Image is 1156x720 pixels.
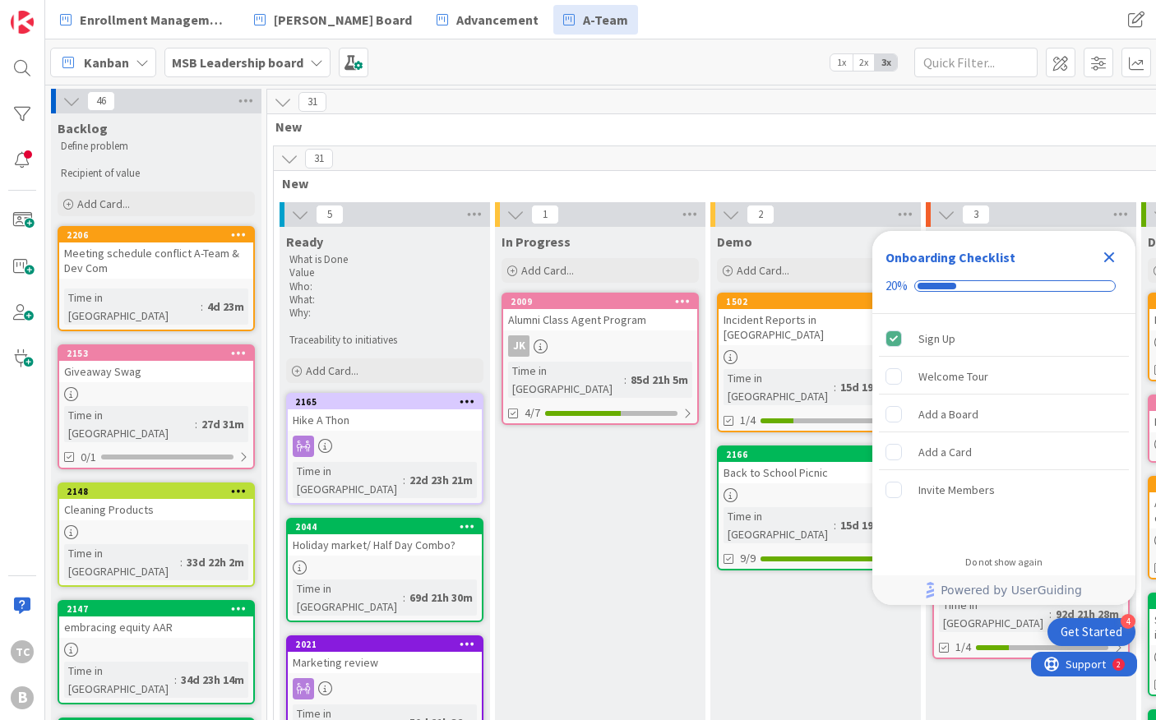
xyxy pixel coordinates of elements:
span: Add Card... [521,263,574,278]
span: 31 [298,92,326,112]
div: Time in [GEOGRAPHIC_DATA] [724,369,834,405]
span: Ready [286,233,323,250]
p: Define problem [61,140,252,153]
div: 34d 23h 14m [177,671,248,689]
div: 1502Incident Reports in [GEOGRAPHIC_DATA] [719,294,913,345]
div: 2009 [503,294,697,309]
div: Time in [GEOGRAPHIC_DATA] [508,362,624,398]
span: Backlog [58,120,108,136]
span: 0/1 [81,449,96,466]
span: 3x [875,54,897,71]
span: Add Card... [77,196,130,211]
a: 1502Incident Reports in [GEOGRAPHIC_DATA]Time in [GEOGRAPHIC_DATA]:15d 19h 22m1/4 [717,293,914,432]
img: Visit kanbanzone.com [11,11,34,34]
a: 2166Back to School PicnicTime in [GEOGRAPHIC_DATA]:15d 19h 13m9/9 [717,445,914,570]
span: 1/4 [955,639,971,656]
div: 27d 31m [197,415,248,433]
div: Footer [872,575,1135,605]
span: Add Card... [737,263,789,278]
a: 2009Alumni Class Agent ProgramJKTime in [GEOGRAPHIC_DATA]:85d 21h 5m4/7 [502,293,699,425]
a: 2044Holiday market/ Half Day Combo?Time in [GEOGRAPHIC_DATA]:69d 21h 30m [286,518,483,622]
span: Support [35,2,75,22]
div: Marketing review [288,652,482,673]
div: JK [503,335,697,357]
div: Add a Board is incomplete. [879,396,1129,432]
span: 2 [747,205,775,224]
div: Back to School Picnic [719,462,913,483]
span: [PERSON_NAME] Board [274,10,412,30]
div: 2044 [288,519,482,534]
div: Add a Board [918,404,978,424]
div: Time in [GEOGRAPHIC_DATA] [724,507,834,543]
span: Advancement [456,10,539,30]
span: : [180,553,183,571]
span: Demo [717,233,752,250]
div: 2165Hike A Thon [288,395,482,431]
span: : [624,371,627,389]
div: 1502 [726,296,913,307]
div: 4 [1121,614,1135,629]
p: Why: [289,307,480,320]
span: Kanban [84,53,129,72]
div: 2166 [719,447,913,462]
div: Cleaning Products [59,499,253,520]
div: 2206Meeting schedule conflict A-Team & Dev Com [59,228,253,279]
div: Invite Members [918,480,995,500]
div: Checklist progress: 20% [885,279,1122,293]
div: embracing equity AAR [59,616,253,638]
div: 2021Marketing review [288,637,482,673]
span: : [403,588,405,607]
div: Get Started [1061,624,1122,640]
span: A-Team [583,10,628,30]
div: 20% [885,279,908,293]
div: 2044Holiday market/ Half Day Combo? [288,519,482,556]
div: 2009 [511,296,697,307]
p: Traceability to initiatives [289,334,480,347]
a: Powered by UserGuiding [881,575,1127,605]
div: Welcome Tour [918,367,988,386]
span: : [403,471,405,489]
div: 2044 [295,521,482,533]
span: Enrollment Management [80,10,229,30]
div: 2165 [288,395,482,409]
div: Add a Card [918,442,972,462]
div: 2166Back to School Picnic [719,447,913,483]
div: Sign Up [918,329,955,348]
span: 31 [305,149,333,168]
div: Time in [GEOGRAPHIC_DATA] [64,406,195,442]
div: 2206 [59,228,253,242]
div: B [11,686,34,709]
div: Open Get Started checklist, remaining modules: 4 [1047,618,1135,646]
div: 2153Giveaway Swag [59,346,253,382]
span: : [201,298,203,316]
p: Recipient of value [61,167,252,180]
div: 4d 23m [203,298,248,316]
div: 2021 [295,639,482,650]
div: 2153 [59,346,253,361]
div: Checklist items [872,314,1135,545]
div: 2148 [67,486,253,497]
a: 2153Giveaway SwagTime in [GEOGRAPHIC_DATA]:27d 31m0/1 [58,344,255,469]
span: 3 [962,205,990,224]
span: : [834,516,836,534]
div: Alumni Class Agent Program [503,309,697,330]
span: 5 [316,205,344,224]
a: A-Team [553,5,638,35]
input: Quick Filter... [914,48,1038,77]
a: 2165Hike A ThonTime in [GEOGRAPHIC_DATA]:22d 23h 21m [286,393,483,505]
span: 46 [87,91,115,111]
span: : [195,415,197,433]
div: 2166 [726,449,913,460]
div: Sign Up is complete. [879,321,1129,357]
a: [PERSON_NAME] Board [244,5,422,35]
div: Invite Members is incomplete. [879,472,1129,508]
p: What is Done [289,253,480,266]
div: Close Checklist [1096,244,1122,270]
a: 2206Meeting schedule conflict A-Team & Dev ComTime in [GEOGRAPHIC_DATA]:4d 23m [58,226,255,331]
div: Giveaway Swag [59,361,253,382]
div: Time in [GEOGRAPHIC_DATA] [293,462,403,498]
div: Holiday market/ Half Day Combo? [288,534,482,556]
div: Time in [GEOGRAPHIC_DATA] [64,288,201,325]
div: Time in [GEOGRAPHIC_DATA] [293,579,403,616]
div: 2147embracing equity AAR [59,602,253,638]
